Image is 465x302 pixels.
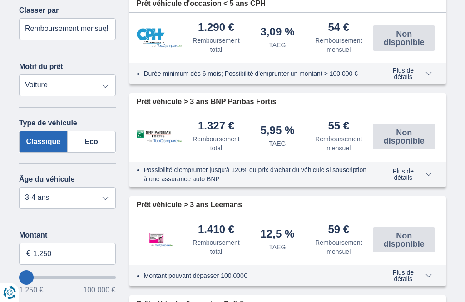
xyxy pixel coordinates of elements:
[144,165,369,183] li: Possibilité d'emprunter jusqu'à 120% du prix d'achat du véhicule si souscription à une assurance ...
[376,129,432,145] span: Non disponible
[376,269,439,282] button: Plus de détails
[19,63,63,71] label: Motif du prêt
[68,131,116,153] label: Eco
[376,168,439,181] button: Plus de détails
[376,67,439,80] button: Plus de détails
[26,248,30,259] span: €
[261,228,295,241] div: 12,5 %
[328,22,349,34] div: 54 €
[198,120,234,133] div: 1.327 €
[198,224,234,236] div: 1.410 €
[261,125,295,137] div: 5,95 %
[144,69,369,78] li: Durée minimum dès 6 mois; Possibilité d'emprunter un montant > 100.000 €
[269,40,286,50] div: TAEG
[189,36,243,54] div: Remboursement total
[382,67,432,80] span: Plus de détails
[328,120,349,133] div: 55 €
[19,231,116,239] label: Montant
[312,36,366,54] div: Remboursement mensuel
[376,232,432,248] span: Non disponible
[373,25,435,51] button: Non disponible
[382,168,432,181] span: Plus de détails
[83,287,115,294] span: 100.000 €
[137,28,182,48] img: pret personnel CPH Banque
[144,271,369,280] li: Montant pouvant dépasser 100.000€
[269,243,286,252] div: TAEG
[137,223,182,256] img: pret personnel Leemans Kredieten
[312,238,366,256] div: Remboursement mensuel
[312,134,366,153] div: Remboursement mensuel
[328,224,349,236] div: 59 €
[373,227,435,252] button: Non disponible
[376,30,432,46] span: Non disponible
[19,131,68,153] label: Classique
[19,276,116,279] input: wantToBorrow
[137,130,182,144] img: pret personnel BNP Paribas Fortis
[269,139,286,148] div: TAEG
[19,175,75,183] label: Âge du véhicule
[19,287,43,294] span: 1.250 €
[382,269,432,282] span: Plus de détails
[19,6,59,15] label: Classer par
[137,200,242,210] span: Prêt véhicule > 3 ans Leemans
[189,134,243,153] div: Remboursement total
[373,124,435,149] button: Non disponible
[189,238,243,256] div: Remboursement total
[261,26,295,39] div: 3,09 %
[19,119,77,127] label: Type de véhicule
[198,22,234,34] div: 1.290 €
[137,97,277,107] span: Prêt véhicule > 3 ans BNP Paribas Fortis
